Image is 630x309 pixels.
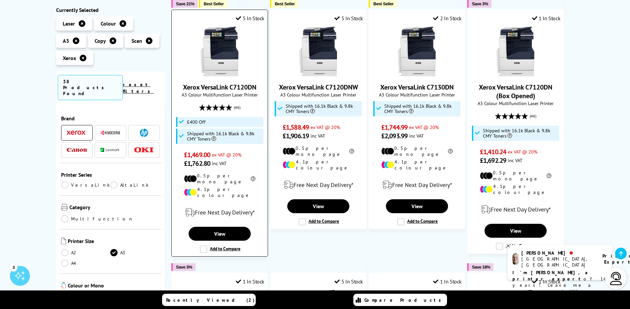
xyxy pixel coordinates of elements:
img: Printer Size [61,238,66,244]
span: Best Seller [275,1,295,6]
a: View [386,199,448,213]
span: (46) [234,101,240,114]
label: Add to Compare [496,243,536,250]
a: Xerox VersaLink C7120DN [195,71,245,78]
a: HP [134,129,154,137]
span: inc VAT [409,133,424,139]
a: Multifunction [61,215,134,222]
span: Save 21% [176,1,194,6]
li: 0.5p per mono page [381,145,453,157]
img: Lexmark [100,148,120,152]
a: Xerox VersaLink C7120DN (Box Opened) [479,83,552,100]
a: Xerox VersaLink C7120DNW [279,83,358,92]
li: 4.1p per colour page [480,183,551,195]
button: Save 18% [467,263,494,271]
a: Xerox VersaLink C7130DN [380,83,454,92]
label: Add to Compare [397,218,438,225]
li: 0.5p per mono page [480,170,551,182]
div: modal_delivery [175,203,264,222]
span: A3 [63,37,69,44]
span: Save 3% [176,265,192,270]
span: ex VAT @ 20% [311,124,340,130]
span: £400 Off [187,119,206,125]
label: Add to Compare [299,218,339,225]
img: user-headset-light.svg [609,272,623,285]
span: ex VAT @ 20% [212,152,241,158]
span: £1,906.19 [283,132,309,140]
img: Canon [67,148,87,152]
span: £1,588.49 [283,123,309,132]
img: OKI [134,147,154,153]
div: 1 In Stock [532,15,561,22]
img: Xerox VersaLink C7120DN (Box Opened) [491,27,541,76]
span: Printer Series [61,171,160,178]
img: Xerox VersaLink C7120DN [195,27,245,76]
div: modal_delivery [372,176,462,194]
span: Colour or Mono [68,282,160,290]
a: AltaLink [110,181,160,189]
span: A3 Colour Multifunction Laser Printer [175,92,264,98]
li: 0.5p per mono page [184,173,255,185]
span: inc VAT [311,133,325,139]
span: (46) [530,110,536,122]
a: reset filters [123,82,154,94]
span: Colour [101,20,116,27]
div: modal_delivery [274,176,363,194]
span: Copy [95,37,106,44]
div: 1 In Stock [236,278,264,285]
div: 2 In Stock [433,15,462,22]
a: Xerox VersaLink C7120DNW [294,71,343,78]
div: 5 In Stock [334,15,363,22]
li: 0.5p per mono page [283,145,354,157]
span: £1,692.29 [480,156,506,165]
span: Save 18% [472,265,490,270]
a: View [485,224,546,238]
span: £2,093.99 [381,132,407,140]
div: 5 In Stock [334,278,363,285]
button: Save 3% [171,263,195,271]
a: VersaLink [61,181,111,189]
span: £1,410.24 [480,148,506,156]
span: Shipped with 16.1k Black & 9.8k CMY Toners [187,131,262,142]
img: HP [140,129,148,137]
img: Colour or Mono [61,282,66,289]
div: 3 [10,264,17,271]
a: View [287,199,349,213]
li: 4.1p per colour page [283,159,354,171]
span: £1,762.80 [184,159,210,168]
span: Save 3% [472,1,488,6]
div: [PERSON_NAME] [521,250,594,256]
a: A2 [61,249,111,256]
a: Lexmark [100,146,120,154]
span: A3 Colour Multifunction Laser Printer [372,92,462,98]
span: Category [69,204,160,212]
img: Kyocera [100,130,120,135]
a: Xerox [67,129,87,137]
a: A3 [110,249,160,256]
span: £1,469.00 [184,151,210,159]
li: 4.1p per colour page [381,159,453,171]
span: Shipped with 16.1k Black & 9.8k CMY Toners [286,103,361,114]
span: ex VAT @ 20% [508,149,537,155]
span: Scan [132,37,142,44]
label: Add to Compare [200,246,240,253]
div: 1 In Stock [433,278,462,285]
div: [GEOGRAPHIC_DATA], [GEOGRAPHIC_DATA] [521,256,594,268]
a: Kyocera [100,129,120,137]
span: ex VAT @ 20% [409,124,439,130]
a: Canon [67,146,87,154]
span: A3 Colour Multifunction Laser Printer [471,100,560,106]
img: Xerox VersaLink C7130DN [392,27,442,76]
a: Recently Viewed (2) [162,294,256,306]
div: Currently Selected [56,7,165,13]
div: 5 In Stock [236,15,264,22]
span: Xerox [63,55,76,61]
a: Compare Products [353,294,447,306]
img: ashley-livechat.png [512,253,519,265]
span: Best Seller [204,1,224,6]
span: Best Seller [373,1,394,6]
a: OKI [134,146,154,154]
span: Compare Products [364,297,445,303]
a: View [189,227,250,241]
span: A3 Colour Multifunction Laser Printer [274,92,363,98]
